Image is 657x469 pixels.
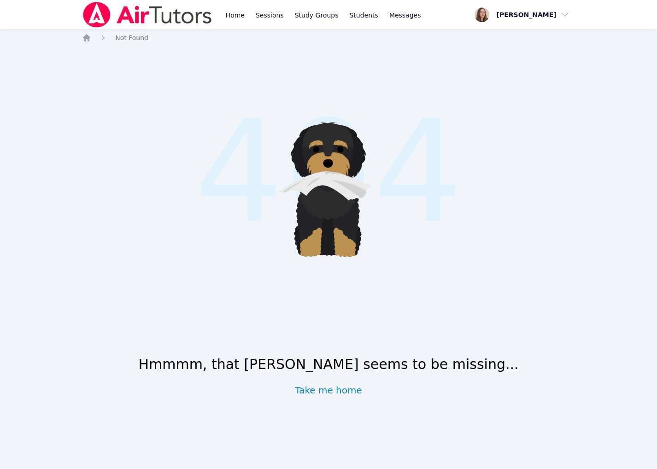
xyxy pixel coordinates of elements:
a: Take me home [295,384,362,397]
nav: Breadcrumb [82,33,575,42]
span: 404 [194,67,463,278]
img: Air Tutors [82,2,212,28]
span: Messages [389,11,421,20]
h1: Hmmmm, that [PERSON_NAME] seems to be missing... [138,356,518,373]
span: Not Found [115,34,148,41]
a: Not Found [115,33,148,42]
